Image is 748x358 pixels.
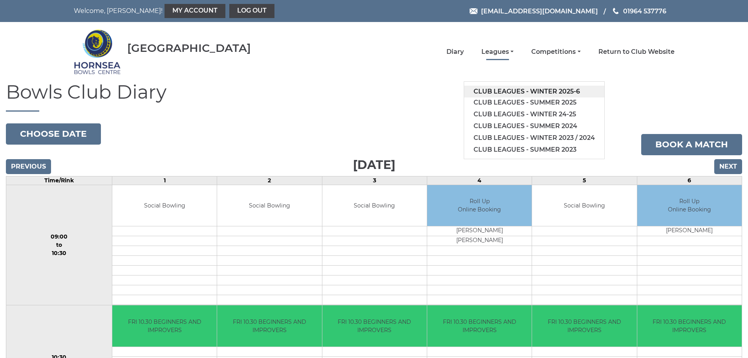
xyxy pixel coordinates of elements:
[74,24,121,79] img: Hornsea Bowls Centre
[532,185,636,226] td: Social Bowling
[6,176,112,185] td: Time/Rink
[427,305,532,347] td: FRI 10.30 BEGINNERS AND IMPROVERS
[6,123,101,145] button: Choose date
[464,86,604,97] a: Club leagues - Winter 2025-6
[6,159,51,174] input: Previous
[322,176,427,185] td: 3
[322,305,427,347] td: FRI 10.30 BEGINNERS AND IMPROVERS
[127,42,251,54] div: [GEOGRAPHIC_DATA]
[613,8,618,14] img: Phone us
[464,108,604,120] a: Club leagues - Winter 24-25
[112,305,217,347] td: FRI 10.30 BEGINNERS AND IMPROVERS
[6,82,742,112] h1: Bowls Club Diary
[229,4,274,18] a: Log out
[481,48,514,56] a: Leagues
[532,176,637,185] td: 5
[464,81,605,159] ul: Leagues
[470,8,477,14] img: Email
[427,185,532,226] td: Roll Up Online Booking
[464,132,604,144] a: Club leagues - Winter 2023 / 2024
[112,185,217,226] td: Social Bowling
[464,120,604,132] a: Club leagues - Summer 2024
[481,7,598,15] span: [EMAIL_ADDRESS][DOMAIN_NAME]
[464,97,604,108] a: Club leagues - Summer 2025
[464,144,604,156] a: Club leagues - Summer 2023
[217,305,322,347] td: FRI 10.30 BEGINNERS AND IMPROVERS
[637,176,742,185] td: 6
[637,185,742,226] td: Roll Up Online Booking
[637,305,742,347] td: FRI 10.30 BEGINNERS AND IMPROVERS
[6,185,112,305] td: 09:00 to 10:30
[74,4,317,18] nav: Welcome, [PERSON_NAME]!
[623,7,666,15] span: 01964 537776
[112,176,217,185] td: 1
[470,6,598,16] a: Email [EMAIL_ADDRESS][DOMAIN_NAME]
[598,48,675,56] a: Return to Club Website
[427,176,532,185] td: 4
[446,48,464,56] a: Diary
[217,176,322,185] td: 2
[637,226,742,236] td: [PERSON_NAME]
[612,6,666,16] a: Phone us 01964 537776
[217,185,322,226] td: Social Bowling
[427,236,532,246] td: [PERSON_NAME]
[165,4,225,18] a: My Account
[714,159,742,174] input: Next
[531,48,580,56] a: Competitions
[427,226,532,236] td: [PERSON_NAME]
[532,305,636,347] td: FRI 10.30 BEGINNERS AND IMPROVERS
[641,134,742,155] a: Book a match
[322,185,427,226] td: Social Bowling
